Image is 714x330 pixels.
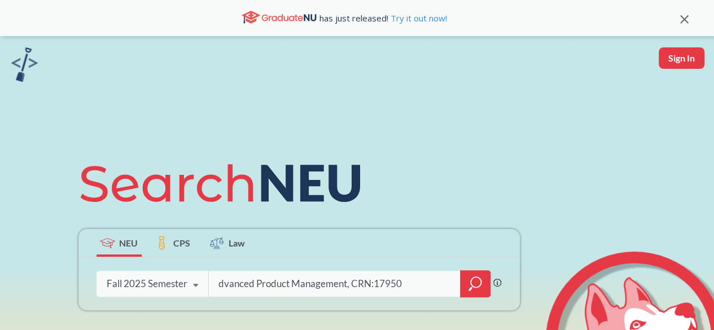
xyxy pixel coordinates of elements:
img: sandbox logo [11,47,38,82]
input: Class, professor, course number, "phrase" [217,272,452,296]
a: sandbox logo [11,47,38,85]
span: Law [229,236,245,249]
svg: magnifying glass [468,276,482,292]
span: has just released! [319,12,447,24]
button: Sign In [659,47,704,69]
a: Try it out now! [388,12,447,24]
div: magnifying glass [460,270,490,297]
span: NEU [119,236,138,249]
div: Fall 2025 Semester [107,278,187,290]
span: CPS [173,236,190,249]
